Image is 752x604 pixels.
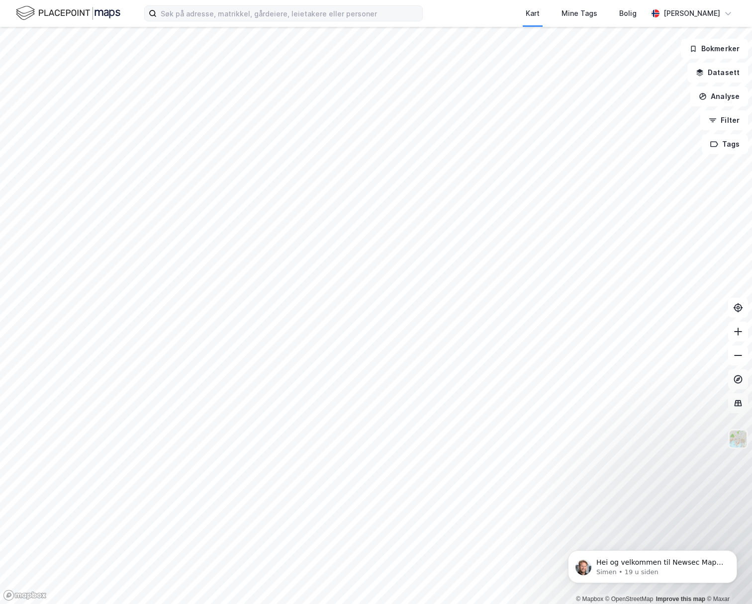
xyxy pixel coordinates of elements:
button: Bokmerker [681,39,748,59]
img: logo.f888ab2527a4732fd821a326f86c7f29.svg [16,4,120,22]
div: Bolig [619,7,637,19]
a: Mapbox [576,596,603,603]
div: Kart [526,7,540,19]
a: OpenStreetMap [605,596,654,603]
a: Improve this map [656,596,705,603]
div: [PERSON_NAME] [663,7,720,19]
button: Tags [702,134,748,154]
button: Datasett [687,63,748,83]
button: Analyse [690,86,748,106]
a: Mapbox homepage [3,590,47,601]
div: Mine Tags [562,7,597,19]
input: Søk på adresse, matrikkel, gårdeiere, leietakere eller personer [157,6,422,21]
button: Filter [700,110,748,130]
iframe: Intercom notifications melding [553,529,752,599]
img: Z [729,430,748,448]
